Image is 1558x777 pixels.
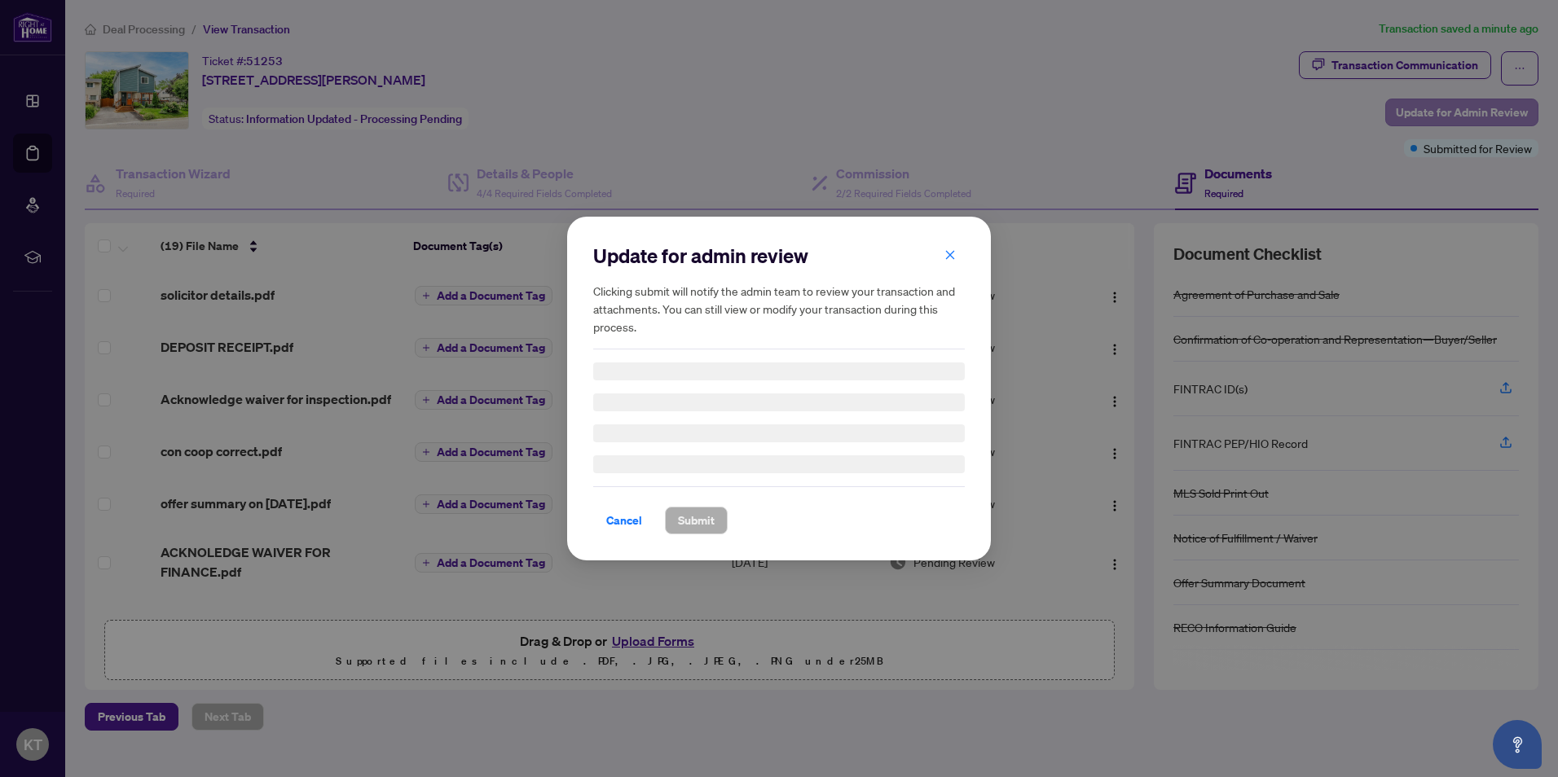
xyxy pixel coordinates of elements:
[665,507,728,534] button: Submit
[593,243,965,269] h2: Update for admin review
[944,249,956,261] span: close
[593,507,655,534] button: Cancel
[1493,720,1542,769] button: Open asap
[606,507,642,533] span: Cancel
[593,282,965,336] h5: Clicking submit will notify the admin team to review your transaction and attachments. You can st...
